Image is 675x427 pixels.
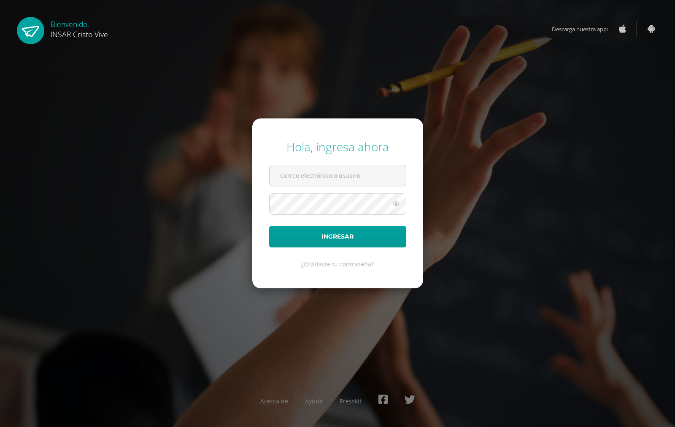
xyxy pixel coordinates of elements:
span: INSAR Cristo Vive [51,29,108,39]
button: Ingresar [269,226,406,247]
a: Ayuda [305,397,323,405]
a: Acerca de [260,397,288,405]
span: Descarga nuestra app: [552,21,616,37]
a: Presskit [340,397,362,405]
a: ¿Olvidaste tu contraseña? [301,260,374,268]
div: Bienvenido, [51,17,108,39]
div: Hola, ingresa ahora [269,139,406,155]
input: Correo electrónico o usuario [270,165,406,186]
